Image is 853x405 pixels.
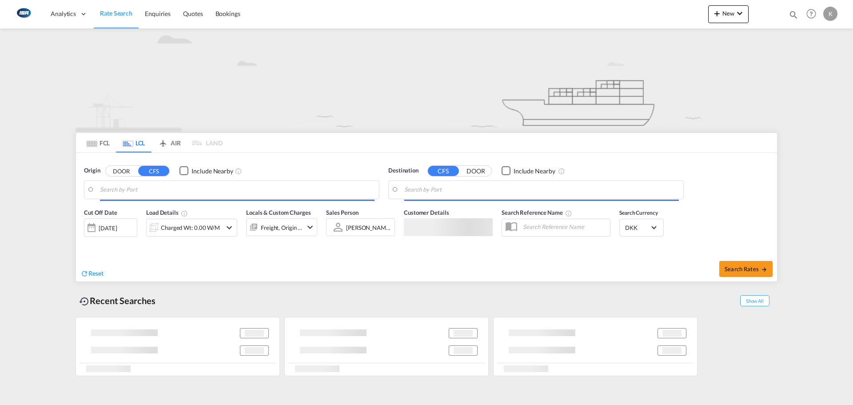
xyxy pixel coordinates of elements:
[183,10,203,17] span: Quotes
[224,222,235,233] md-icon: icon-chevron-down
[740,295,769,306] span: Show All
[158,138,168,144] md-icon: icon-airplane
[804,6,819,21] span: Help
[404,209,449,216] span: Customer Details
[789,10,798,23] div: icon-magnify
[502,166,555,176] md-checkbox: Checkbox No Ink
[76,28,777,132] img: new-LCL.png
[145,10,171,17] span: Enquiries
[712,8,722,19] md-icon: icon-plus 400-fg
[84,166,100,175] span: Origin
[246,209,311,216] span: Locals & Custom Charges
[100,183,375,196] input: Search by Port
[518,220,610,233] input: Search Reference Name
[80,269,104,279] div: icon-refreshReset
[80,133,223,152] md-pagination-wrapper: Use the left and right arrow keys to navigate between tabs
[346,224,460,231] div: [PERSON_NAME] S&#248;[PERSON_NAME]
[502,209,572,216] span: Search Reference Name
[624,221,659,234] md-select: Select Currency: kr DKKDenmark Krone
[326,209,359,216] span: Sales Person
[88,269,104,277] span: Reset
[558,168,565,175] md-icon: Unchecked: Ignores neighbouring ports when fetching rates.Checked : Includes neighbouring ports w...
[804,6,823,22] div: Help
[708,5,749,23] button: icon-plus 400-fgNewicon-chevron-down
[13,4,33,24] img: 1aa151c0c08011ec8d6f413816f9a227.png
[146,219,237,237] div: Charged Wt: 0.00 W/Micon-chevron-down
[789,10,798,20] md-icon: icon-magnify
[151,133,187,152] md-tab-item: AIR
[106,166,137,176] button: DOOR
[388,166,419,175] span: Destination
[761,266,767,273] md-icon: icon-arrow-right
[261,221,303,234] div: Freight Origin Destination
[725,265,767,273] span: Search Rates
[215,10,240,17] span: Bookings
[823,7,837,21] div: K
[246,218,317,236] div: Freight Origin Destinationicon-chevron-down
[79,296,90,307] md-icon: icon-backup-restore
[565,210,572,217] md-icon: Your search will be saved by the below given name
[514,167,555,176] div: Include Nearby
[345,221,392,234] md-select: Sales Person: Kasper Lykkegaard S&#248;rensen
[80,133,116,152] md-tab-item: FCL
[181,210,188,217] md-icon: Chargeable Weight
[84,209,117,216] span: Cut Off Date
[84,236,91,248] md-datepicker: Select
[100,9,132,17] span: Rate Search
[51,9,76,18] span: Analytics
[179,166,233,176] md-checkbox: Checkbox No Ink
[138,166,169,176] button: CFS
[619,209,658,216] span: Search Currency
[99,224,117,232] div: [DATE]
[116,133,151,152] md-tab-item: LCL
[84,218,137,237] div: [DATE]
[235,168,242,175] md-icon: Unchecked: Ignores neighbouring ports when fetching rates.Checked : Includes neighbouring ports w...
[428,166,459,176] button: CFS
[76,153,777,281] div: Origin DOOR CFS Checkbox No InkUnchecked: Ignores neighbouring ports when fetching rates.Checked ...
[734,8,745,19] md-icon: icon-chevron-down
[80,269,88,277] md-icon: icon-refresh
[625,224,650,232] span: DKK
[191,167,233,176] div: Include Nearby
[404,183,679,196] input: Search by Port
[146,209,188,216] span: Load Details
[719,261,773,277] button: Search Ratesicon-arrow-right
[712,10,745,17] span: New
[305,222,315,233] md-icon: icon-chevron-down
[161,221,220,234] div: Charged Wt: 0.00 W/M
[76,291,159,311] div: Recent Searches
[460,166,491,176] button: DOOR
